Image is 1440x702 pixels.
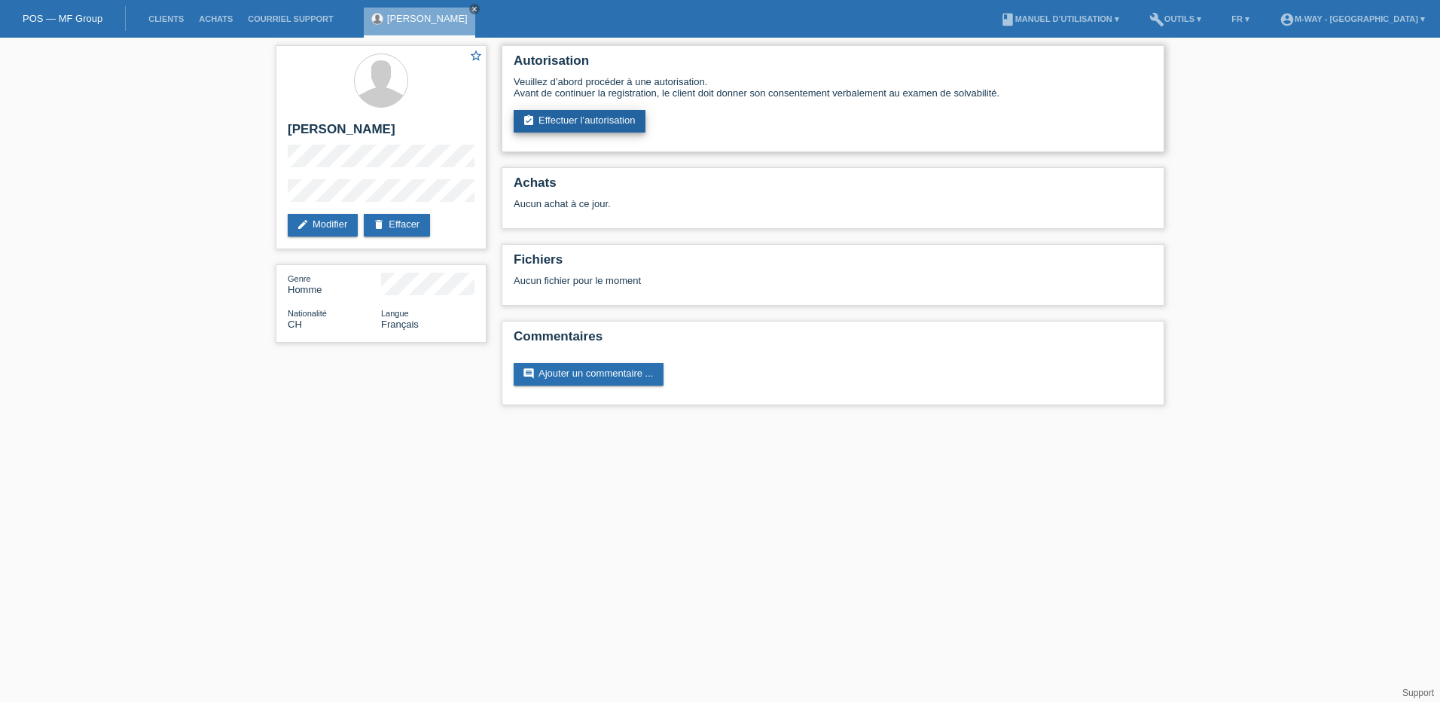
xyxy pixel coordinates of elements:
[288,214,358,237] a: editModifier
[514,53,1152,76] h2: Autorisation
[288,273,381,295] div: Homme
[514,363,664,386] a: commentAjouter un commentaire ...
[1149,12,1164,27] i: build
[381,309,409,318] span: Langue
[469,4,480,14] a: close
[514,275,974,286] div: Aucun fichier pour le moment
[514,252,1152,275] h2: Fichiers
[1280,12,1295,27] i: account_circle
[288,309,327,318] span: Nationalité
[1000,12,1015,27] i: book
[514,76,1152,99] div: Veuillez d’abord procéder à une autorisation. Avant de continuer la registration, le client doit ...
[1272,14,1432,23] a: account_circlem-way - [GEOGRAPHIC_DATA] ▾
[23,13,102,24] a: POS — MF Group
[364,214,430,237] a: deleteEffacer
[141,14,191,23] a: Clients
[1142,14,1209,23] a: buildOutils ▾
[288,122,474,145] h2: [PERSON_NAME]
[469,49,483,63] i: star_border
[288,274,311,283] span: Genre
[471,5,478,13] i: close
[993,14,1127,23] a: bookManuel d’utilisation ▾
[387,13,468,24] a: [PERSON_NAME]
[373,218,385,230] i: delete
[288,319,302,330] span: Suisse
[514,329,1152,352] h2: Commentaires
[514,198,1152,221] div: Aucun achat à ce jour.
[381,319,419,330] span: Français
[514,110,645,133] a: assignment_turned_inEffectuer l’autorisation
[191,14,240,23] a: Achats
[523,368,535,380] i: comment
[240,14,340,23] a: Courriel Support
[514,175,1152,198] h2: Achats
[1402,688,1434,698] a: Support
[469,49,483,65] a: star_border
[1224,14,1257,23] a: FR ▾
[523,114,535,127] i: assignment_turned_in
[297,218,309,230] i: edit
